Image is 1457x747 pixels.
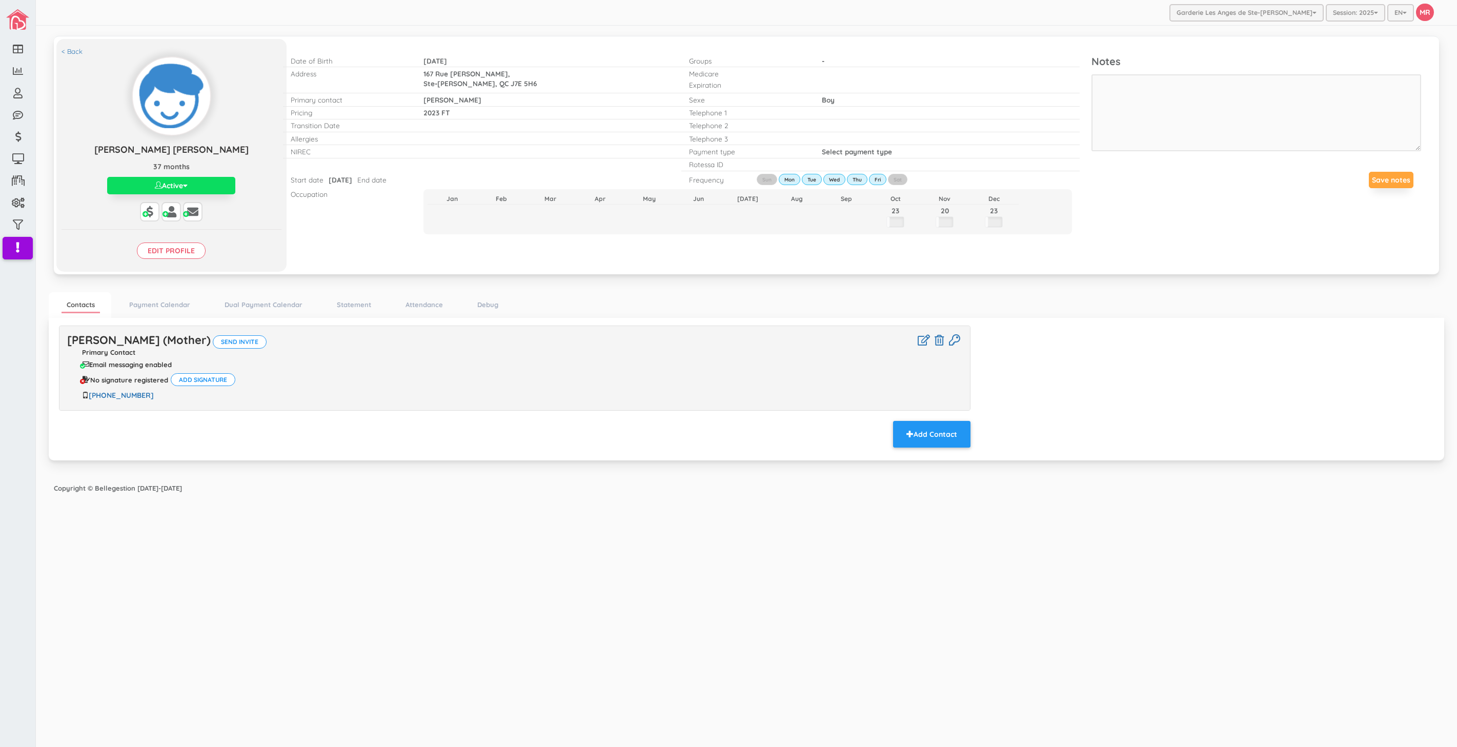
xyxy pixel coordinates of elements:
input: Edit profile [137,243,206,259]
p: Expiration [689,80,806,90]
a: Statement [332,297,376,312]
a: Debug [472,297,503,312]
th: Feb [477,193,526,205]
p: Address [291,69,408,78]
p: Payment type [689,147,806,156]
p: NIREC [291,147,408,156]
span: Rue [PERSON_NAME], [435,69,510,78]
p: - [822,56,1006,66]
p: Occupation [291,189,408,199]
label: Wed [823,174,845,185]
p: Primary Contact [67,349,962,356]
p: Rotessa ID [689,159,806,169]
p: Date of Birth [291,56,408,66]
p: Notes [1091,54,1421,69]
span: [PERSON_NAME] [423,95,481,104]
a: [PHONE_NUMBER] [89,391,154,400]
th: Dec [969,193,1019,205]
th: Mar [526,193,575,205]
span: QC [499,79,509,88]
img: image [6,9,29,30]
p: End date [357,175,387,185]
a: Payment Calendar [124,297,195,312]
span: [DATE] [423,56,447,65]
p: Medicare [689,69,806,78]
p: Primary contact [291,95,408,105]
span: [PERSON_NAME] [PERSON_NAME] [94,144,249,155]
p: Start date [291,175,323,185]
button: Save notes [1369,172,1413,188]
th: Apr [575,193,624,205]
button: Active [107,177,235,194]
label: Tue [802,174,822,185]
a: [PERSON_NAME] (Mother) [67,333,211,347]
span: [DATE] [329,175,352,184]
p: Groups [689,56,806,66]
label: Mon [779,174,800,185]
div: Email messaging enabled [83,361,172,368]
span: No signature registered [90,376,168,383]
th: [DATE] [723,193,772,205]
a: Attendance [400,297,448,312]
img: Click to change profile pic [133,57,210,135]
label: Thu [847,174,867,185]
p: Pricing [291,108,408,117]
button: Add Contact [893,421,970,448]
span: Ste-[PERSON_NAME], [423,79,497,88]
th: Jan [428,193,477,205]
th: Sep [821,193,871,205]
th: May [624,193,674,205]
label: Sat [888,174,907,185]
iframe: chat widget [1414,706,1447,737]
th: Nov [920,193,969,205]
p: Transition Date [291,120,408,130]
button: Add signature [171,373,235,386]
p: Telephone 1 [689,108,806,117]
th: Oct [871,193,920,205]
th: Jun [674,193,723,205]
p: Telephone 3 [689,134,806,144]
strong: Copyright © Bellegestion [DATE]-[DATE] [54,484,182,492]
p: Telephone 2 [689,120,806,130]
span: Boy [822,95,835,104]
label: Sun [757,174,777,185]
button: Send invite [213,335,267,348]
span: Select payment type [822,147,892,156]
span: 167 [423,69,433,78]
p: Allergies [291,134,408,144]
a: Dual Payment Calendar [219,297,308,312]
label: Fri [869,174,886,185]
th: Aug [772,193,821,205]
a: < Back [62,47,83,56]
span: J7E 5H6 [511,79,537,88]
p: Sexe [689,95,806,105]
a: Contacts [62,297,100,314]
p: Frequency [689,175,740,185]
span: 2023 FT [423,108,450,117]
p: 37 months [62,161,281,172]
